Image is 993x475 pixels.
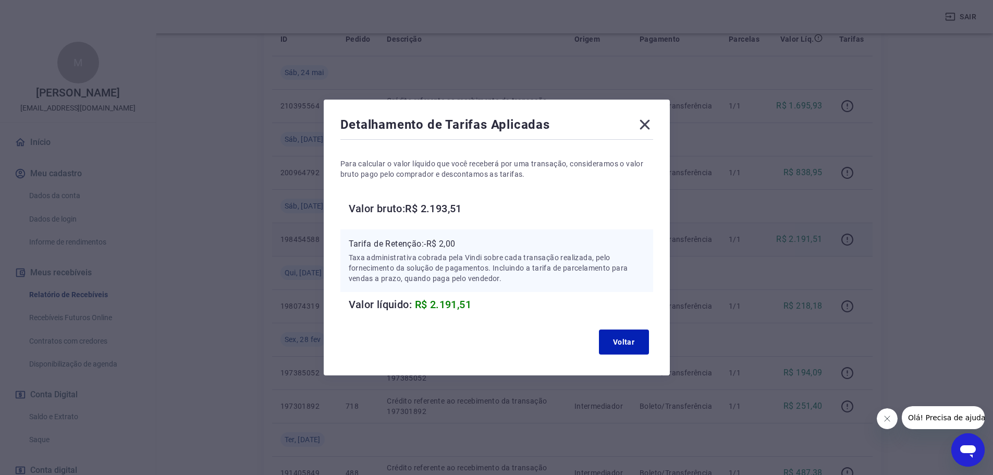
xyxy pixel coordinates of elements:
div: Detalhamento de Tarifas Aplicadas [340,116,653,137]
h6: Valor líquido: [349,296,653,313]
p: Para calcular o valor líquido que você receberá por uma transação, consideramos o valor bruto pag... [340,159,653,179]
span: Olá! Precisa de ajuda? [6,7,88,16]
button: Voltar [599,330,649,355]
h6: Valor bruto: R$ 2.193,51 [349,200,653,217]
p: Taxa administrativa cobrada pela Vindi sobre cada transação realizada, pelo fornecimento da soluç... [349,252,645,284]
iframe: Fechar mensagem [877,408,898,429]
span: R$ 2.191,51 [415,298,471,311]
p: Tarifa de Retenção: -R$ 2,00 [349,238,645,250]
iframe: Mensagem da empresa [902,406,985,429]
iframe: Botão para abrir a janela de mensagens [951,433,985,467]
